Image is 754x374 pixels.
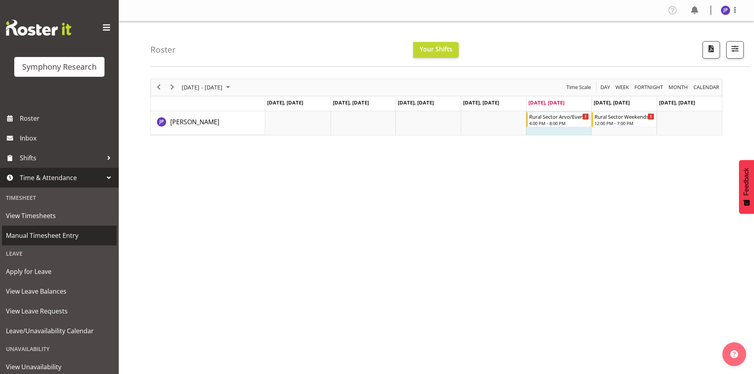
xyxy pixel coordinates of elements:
[6,285,113,297] span: View Leave Balances
[594,99,630,106] span: [DATE], [DATE]
[6,210,113,222] span: View Timesheets
[726,41,744,59] button: Filter Shifts
[265,111,722,135] table: Timeline Week of September 19, 2025
[634,82,664,92] span: Fortnight
[2,281,117,301] a: View Leave Balances
[692,82,721,92] button: Month
[150,79,722,135] div: Timeline Week of September 19, 2025
[615,82,630,92] span: Week
[730,350,738,358] img: help-xxl-2.png
[2,341,117,357] div: Unavailability
[20,132,115,144] span: Inbox
[614,82,631,92] button: Timeline Week
[2,226,117,245] a: Manual Timesheet Entry
[20,172,103,184] span: Time & Attendance
[528,99,564,106] span: [DATE], [DATE]
[20,152,103,164] span: Shifts
[2,262,117,281] a: Apply for Leave
[6,266,113,277] span: Apply for Leave
[154,82,164,92] button: Previous
[565,82,593,92] button: Time Scale
[151,111,265,135] td: Judith Partridge resource
[594,120,654,126] div: 12:00 PM - 7:00 PM
[659,99,695,106] span: [DATE], [DATE]
[2,321,117,341] a: Leave/Unavailability Calendar
[2,301,117,321] a: View Leave Requests
[592,112,656,127] div: Judith Partridge"s event - Rural Sector Weekends Begin From Saturday, September 20, 2025 at 12:00...
[2,245,117,262] div: Leave
[721,6,730,15] img: judith-partridge11888.jpg
[333,99,369,106] span: [DATE], [DATE]
[170,117,219,127] a: [PERSON_NAME]
[420,45,452,53] span: Your Shifts
[167,82,178,92] button: Next
[2,190,117,206] div: Timesheet
[526,112,591,127] div: Judith Partridge"s event - Rural Sector Arvo/Evenings Begin From Friday, September 19, 2025 at 4:...
[165,79,179,96] div: next period
[6,361,113,373] span: View Unavailability
[6,305,113,317] span: View Leave Requests
[594,112,654,120] div: Rural Sector Weekends
[267,99,303,106] span: [DATE], [DATE]
[20,112,115,124] span: Roster
[703,41,720,59] button: Download a PDF of the roster according to the set date range.
[566,82,592,92] span: Time Scale
[739,160,754,214] button: Feedback - Show survey
[667,82,689,92] button: Timeline Month
[463,99,499,106] span: [DATE], [DATE]
[181,82,223,92] span: [DATE] - [DATE]
[6,325,113,337] span: Leave/Unavailability Calendar
[179,79,235,96] div: September 15 - 21, 2025
[693,82,720,92] span: calendar
[398,99,434,106] span: [DATE], [DATE]
[6,20,71,36] img: Rosterit website logo
[600,82,611,92] span: Day
[2,206,117,226] a: View Timesheets
[413,42,459,58] button: Your Shifts
[599,82,612,92] button: Timeline Day
[180,82,234,92] button: September 2025
[152,79,165,96] div: previous period
[529,120,589,126] div: 4:00 PM - 8:00 PM
[170,118,219,126] span: [PERSON_NAME]
[529,112,589,120] div: Rural Sector Arvo/Evenings
[743,168,750,196] span: Feedback
[633,82,665,92] button: Fortnight
[6,230,113,241] span: Manual Timesheet Entry
[22,61,97,73] div: Symphony Research
[150,45,176,54] h4: Roster
[668,82,689,92] span: Month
